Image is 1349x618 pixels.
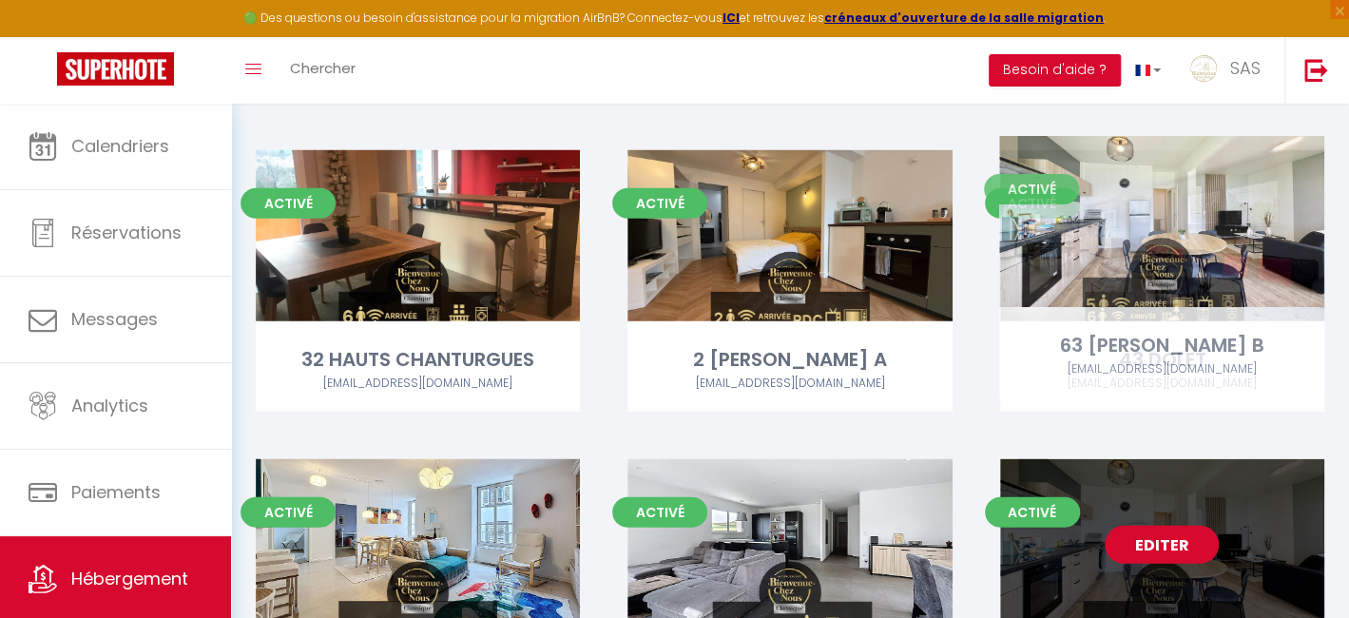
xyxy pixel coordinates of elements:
a: Editer [1105,526,1219,564]
a: Chercher [276,37,370,104]
span: Activé [612,497,707,528]
a: créneaux d'ouverture de la salle migration [824,10,1104,26]
img: logout [1304,58,1328,82]
button: Ouvrir le widget de chat LiveChat [15,8,72,65]
span: Activé [241,188,336,219]
div: 43 DOLET [1000,345,1324,375]
span: Chercher [290,58,356,78]
span: Calendriers [71,134,169,158]
div: Airbnb [1000,375,1324,393]
div: 2 [PERSON_NAME] A [627,345,952,375]
a: ICI [723,10,740,26]
div: 32 HAUTS CHANTURGUES [256,345,580,375]
button: Besoin d'aide ? [989,54,1121,87]
span: Activé [612,188,707,219]
span: Paiements [71,480,161,504]
span: Activé [985,188,1080,219]
span: Réservations [71,221,182,244]
span: Analytics [71,394,148,417]
img: Super Booking [57,52,174,86]
span: Activé [985,497,1080,528]
span: Hébergement [71,567,188,590]
span: SAS [1230,56,1261,80]
span: Activé [241,497,336,528]
span: Messages [71,307,158,331]
div: Airbnb [627,375,952,393]
img: ... [1189,54,1218,83]
div: Airbnb [256,375,580,393]
a: ... SAS [1175,37,1284,104]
